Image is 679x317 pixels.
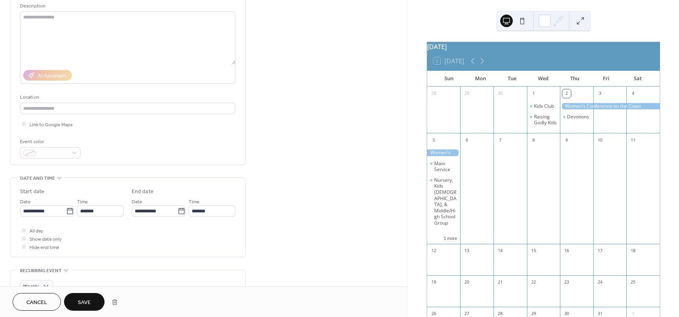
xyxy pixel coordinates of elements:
[529,278,538,287] div: 22
[562,247,571,255] div: 16
[596,278,604,287] div: 24
[629,278,637,287] div: 25
[629,89,637,98] div: 4
[562,89,571,98] div: 2
[591,71,622,87] div: Fri
[429,89,438,98] div: 28
[496,71,528,87] div: Tue
[427,160,461,173] div: Main Service
[622,71,653,87] div: Sat
[462,278,471,287] div: 20
[429,278,438,287] div: 19
[20,188,44,196] div: Start date
[433,71,465,87] div: Sun
[20,2,234,10] div: Description
[560,114,593,120] div: Devotions
[562,136,571,144] div: 9
[560,103,660,110] div: Women's Conference on the Coast
[427,177,461,226] div: Nursery, Kids Church, & Middle/High School Group
[20,138,79,146] div: Event color
[29,121,73,129] span: Link to Google Maps
[20,267,62,275] span: Recurring event
[567,114,589,120] div: Devotions
[462,247,471,255] div: 13
[527,114,560,126] div: Raising Godly Kids
[64,293,105,311] button: Save
[629,247,637,255] div: 18
[596,89,604,98] div: 3
[23,282,39,291] span: Weekly
[529,136,538,144] div: 8
[429,247,438,255] div: 12
[434,177,457,226] div: Nursery, Kids [DEMOGRAPHIC_DATA], & Middle/High School Group
[596,247,604,255] div: 17
[29,235,62,243] span: Show date only
[26,299,47,307] span: Cancel
[29,243,59,252] span: Hide end time
[20,93,234,101] div: Location
[13,293,61,311] button: Cancel
[427,149,461,156] div: Women's Conference on the Coast
[462,89,471,98] div: 29
[440,234,460,241] button: 1 more
[29,227,43,235] span: All day
[132,188,154,196] div: End date
[559,71,591,87] div: Thu
[534,114,557,126] div: Raising Godly Kids
[429,136,438,144] div: 5
[427,42,660,52] div: [DATE]
[496,89,505,98] div: 30
[77,198,88,206] span: Time
[20,174,55,182] span: Date and time
[434,160,457,173] div: Main Service
[189,198,200,206] span: Time
[529,247,538,255] div: 15
[132,198,142,206] span: Date
[562,278,571,287] div: 23
[496,247,505,255] div: 14
[596,136,604,144] div: 10
[496,278,505,287] div: 21
[527,103,560,109] div: Kids Club
[629,136,637,144] div: 11
[496,136,505,144] div: 7
[528,71,559,87] div: Wed
[465,71,496,87] div: Mon
[462,136,471,144] div: 6
[534,103,554,109] div: Kids Club
[529,89,538,98] div: 1
[20,198,31,206] span: Date
[78,299,91,307] span: Save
